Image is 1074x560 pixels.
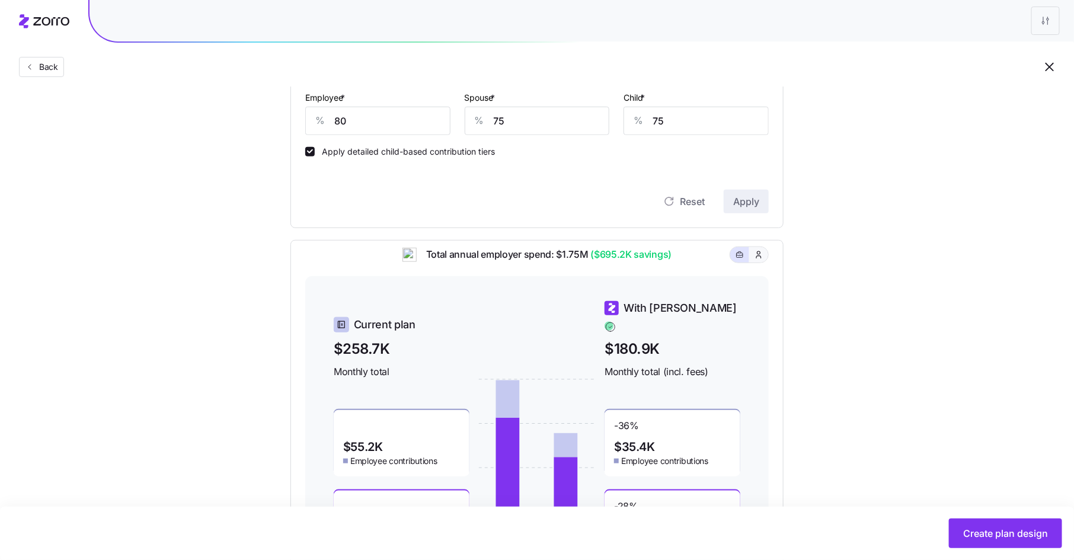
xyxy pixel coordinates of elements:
[417,247,672,262] span: Total annual employer spend: $1.75M
[354,316,415,333] span: Current plan
[305,91,347,104] label: Employee
[614,441,655,453] span: $35.4K
[680,194,705,209] span: Reset
[34,61,58,73] span: Back
[306,107,334,135] div: %
[402,248,417,262] img: ai-icon.png
[334,364,469,379] span: Monthly total
[624,300,737,316] span: With [PERSON_NAME]
[343,441,383,453] span: $55.2K
[949,519,1062,548] button: Create plan design
[724,190,769,213] button: Apply
[621,455,708,467] span: Employee contributions
[350,455,437,467] span: Employee contributions
[465,107,494,135] div: %
[614,420,639,439] span: -36 %
[624,91,647,104] label: Child
[334,338,469,360] span: $258.7K
[465,91,498,104] label: Spouse
[963,526,1048,540] span: Create plan design
[315,147,495,156] label: Apply detailed child-based contribution tiers
[605,338,740,360] span: $180.9K
[624,107,653,135] div: %
[589,247,672,262] span: ($695.2K savings)
[733,194,759,209] span: Apply
[614,500,638,519] span: -28 %
[605,364,740,379] span: Monthly total (incl. fees)
[654,190,714,213] button: Reset
[19,57,64,77] button: Back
